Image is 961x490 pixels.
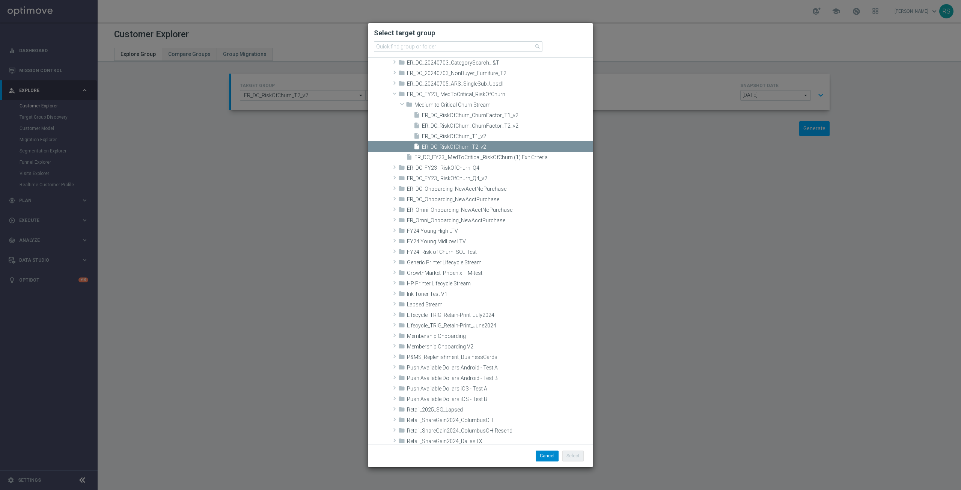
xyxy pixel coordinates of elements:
[407,228,593,234] span: FY24 Young High LTV
[398,416,405,425] i: folder
[398,437,405,446] i: folder
[407,238,593,245] span: FY24 Young MidLow LTV
[407,270,593,276] span: GrowthMarket_Phoenix_TM-test
[407,344,593,350] span: Membership Onboarding V2
[398,332,405,341] i: folder
[535,44,541,50] span: search
[374,29,587,38] h2: Select target group
[413,133,420,141] i: insert_drive_file
[407,386,593,392] span: Push Available Dollars iOS - Test A
[398,227,405,236] i: folder
[422,123,593,129] span: ER_DC_RiskOfChurn_ChurnFactor_T2_v2
[398,69,405,78] i: folder
[398,80,405,89] i: folder
[407,438,593,445] span: Retail_ShareGain2024_DallasTX
[398,259,405,267] i: folder
[407,354,593,360] span: P&amp;MS_Replenishment_BusinessCards
[407,302,593,308] span: Lapsed Stream
[407,70,593,77] span: ER_DC_20240703_NonBuyer_Furniture_T2
[398,59,405,68] i: folder
[407,217,593,224] span: ER_Omni_Onboarding_NewAcctPurchase
[398,238,405,246] i: folder
[398,269,405,278] i: folder
[407,91,593,98] span: ER_DC_FY23_ MedToCritical_RiskOfChurn
[407,407,593,413] span: Retail_2025_SG_Lapsed
[407,365,593,371] span: Push Available Dollars Android - Test A
[406,101,413,110] i: folder
[407,175,593,182] span: ER_DC_FY23_ RiskOfChurn_Q4_v2
[407,280,593,287] span: HP Printer Lifecycle Stream
[536,451,559,461] button: Cancel
[407,396,593,403] span: Push Available Dollars iOS - Test B
[398,311,405,320] i: folder
[398,374,405,383] i: folder
[398,343,405,351] i: folder
[407,291,593,297] span: Ink Toner Test V1
[407,186,593,192] span: ER_DC_Onboarding_NewAcctNoPurchase
[398,185,405,194] i: folder
[398,196,405,204] i: folder
[413,122,420,131] i: insert_drive_file
[414,102,593,108] span: Medium to Critical Churn Stream
[407,165,593,171] span: ER_DC_FY23_ RiskOfChurn_Q4
[398,364,405,372] i: folder
[407,81,593,87] span: ER_DC_20240705_ARS_SingleSub_Upsell
[414,154,593,161] span: ER_DC_FY23_ MedToCritical_RiskOfChurn (1) Exit Criteria
[398,395,405,404] i: folder
[422,144,593,150] span: ER_DC_RiskOfChurn_T2_v2
[398,280,405,288] i: folder
[374,41,542,52] input: Quick find group or folder
[413,112,420,120] i: insert_drive_file
[407,207,593,213] span: ER_Omni_Onboarding_NewAcctNoPurchase
[422,112,593,119] span: ER_DC_RiskOfChurn_ChurnFactor_T1_v2
[398,175,405,183] i: folder
[398,248,405,257] i: folder
[398,206,405,215] i: folder
[407,375,593,381] span: Push Available Dollars Android - Test B
[398,217,405,225] i: folder
[407,417,593,424] span: Retail_ShareGain2024_ColumbusOH
[407,259,593,266] span: Generic Printer Lifecycle Stream
[398,90,405,99] i: folder
[407,312,593,318] span: Lifecycle_TRIG_Retain-Print_July2024
[398,322,405,330] i: folder
[562,451,584,461] button: Select
[407,323,593,329] span: Lifecycle_TRIG_Retain-Print_June2024
[407,428,593,434] span: Retail_ShareGain2024_ColumbusOH-Resend
[422,133,593,140] span: ER_DC_RiskOfChurn_T1_v2
[407,196,593,203] span: ER_DC_Onboarding_NewAcctPurchase
[406,154,413,162] i: insert_drive_file
[413,143,420,152] i: insert_drive_file
[398,290,405,299] i: folder
[398,164,405,173] i: folder
[398,406,405,415] i: folder
[407,249,593,255] span: FY24_Risk of Churn_SOJ Test
[407,60,593,66] span: ER_DC_20240703_CategorySearch_I&amp;T
[398,301,405,309] i: folder
[407,333,593,339] span: Membership Onboarding
[398,427,405,436] i: folder
[398,353,405,362] i: folder
[398,385,405,394] i: folder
